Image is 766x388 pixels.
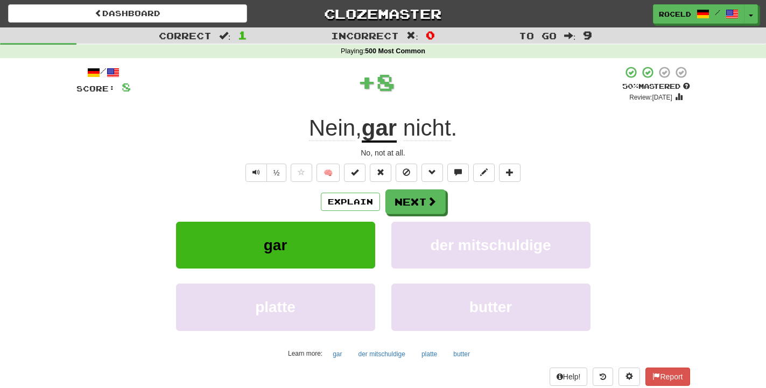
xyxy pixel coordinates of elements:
button: der mitschuldige [391,222,591,269]
a: Dashboard [8,4,247,23]
span: + [357,66,376,98]
span: : [564,31,576,40]
span: Nein [309,115,355,141]
div: / [76,66,131,79]
small: Review: [DATE] [629,94,672,101]
div: Text-to-speech controls [243,164,287,182]
span: Incorrect [331,30,399,41]
span: Score: [76,84,115,93]
span: 8 [122,80,131,94]
button: butter [391,284,591,330]
span: butter [469,299,512,315]
button: ½ [266,164,287,182]
button: Help! [550,368,588,386]
button: der mitschuldige [353,346,411,362]
span: 9 [583,29,592,41]
button: platte [176,284,375,330]
span: platte [255,299,296,315]
button: gar [327,346,348,362]
span: Correct [159,30,212,41]
span: gar [264,237,287,253]
span: 50 % [622,82,638,90]
span: nicht [403,115,451,141]
a: Clozemaster [263,4,502,23]
span: : [219,31,231,40]
button: Discuss sentence (alt+u) [447,164,469,182]
span: To go [519,30,557,41]
button: Play sentence audio (ctl+space) [245,164,267,182]
u: gar [362,115,397,143]
div: Mastered [622,82,690,91]
button: Set this sentence to 100% Mastered (alt+m) [344,164,366,182]
button: butter [447,346,476,362]
span: 1 [238,29,247,41]
button: Grammar (alt+g) [421,164,443,182]
a: roceld / [653,4,744,24]
button: Reset to 0% Mastered (alt+r) [370,164,391,182]
button: gar [176,222,375,269]
button: 🧠 [317,164,340,182]
span: der mitschuldige [430,237,551,253]
span: . [397,115,457,141]
span: / [715,9,720,16]
div: No, not at all. [76,147,690,158]
span: , [309,115,362,141]
span: 8 [376,68,395,95]
button: Round history (alt+y) [593,368,613,386]
button: Report [645,368,690,386]
button: Favorite sentence (alt+f) [291,164,312,182]
strong: 500 Most Common [365,47,425,55]
button: Next [385,189,446,214]
span: 0 [426,29,435,41]
button: Edit sentence (alt+d) [473,164,495,182]
button: platte [416,346,443,362]
button: Ignore sentence (alt+i) [396,164,417,182]
button: Add to collection (alt+a) [499,164,521,182]
span: : [406,31,418,40]
span: roceld [659,9,691,19]
button: Explain [321,193,380,211]
small: Learn more: [288,350,322,357]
